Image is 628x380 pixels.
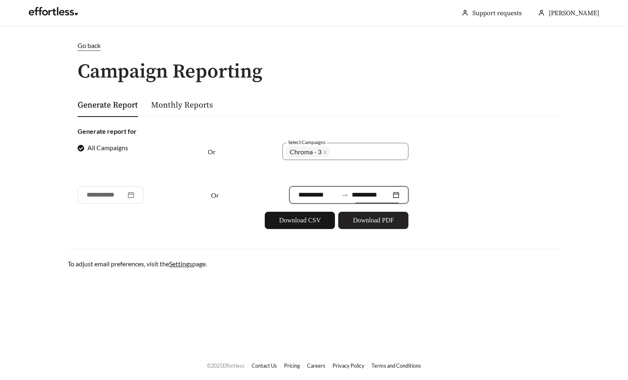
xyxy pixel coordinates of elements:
button: Download CSV [265,212,335,229]
span: Download PDF [353,215,394,225]
h1: Campaign Reporting [68,61,560,83]
strong: Generate report for [78,127,137,135]
span: [PERSON_NAME] [549,9,599,17]
a: Contact Us [252,362,277,369]
span: To adjust email preferences, visit the page. [68,260,207,268]
a: Terms and Conditions [371,362,421,369]
span: Go back [78,41,101,49]
a: Settings [169,260,192,268]
a: Pricing [284,362,300,369]
span: Or [208,148,215,156]
a: Privacy Policy [332,362,364,369]
span: All Campaigns [84,143,131,153]
span: Chroma - 3 [290,147,321,157]
span: to [341,191,348,199]
span: © 2025 Effortless [207,362,245,369]
a: Support requests [472,9,522,17]
span: Or [211,191,219,199]
span: Chroma - 3 [286,147,329,157]
span: close [323,150,327,155]
a: Go back [68,41,560,51]
a: Monthly Reports [151,100,213,110]
a: Generate Report [78,100,138,110]
span: swap-right [341,191,348,199]
button: Download PDF [338,212,408,229]
span: Download CSV [279,215,321,225]
a: Careers [307,362,325,369]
